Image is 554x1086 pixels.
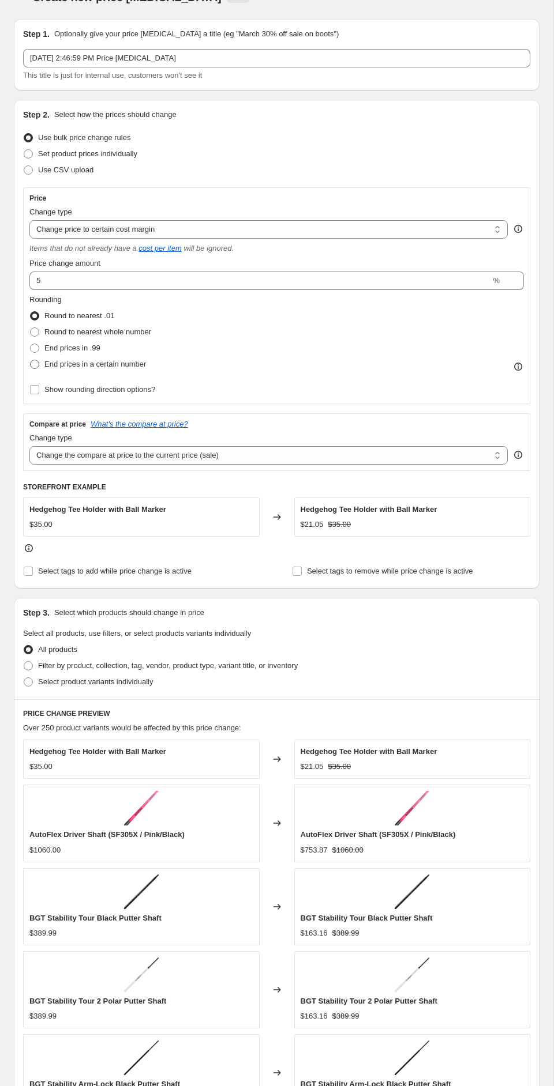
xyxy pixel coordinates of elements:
div: $389.99 [29,927,57,939]
div: $389.99 [29,1010,57,1022]
span: Select tags to add while price change is active [38,567,192,575]
strike: $35.00 [328,519,351,530]
span: This title is just for internal use, customers won't see it [23,71,202,80]
div: help [512,223,524,235]
span: Select all products, use filters, or select products variants individually [23,629,251,638]
div: $21.05 [301,761,324,772]
p: Optionally give your price [MEDICAL_DATA] a title (eg "March 30% off sale on boots") [54,28,339,40]
span: Round to nearest .01 [44,311,114,320]
img: golf-putter-shaft-BGT-Stability-Tour2Armlock_489c0883-a9f7-4c1a-8a54-1a309e2d9c11_80x.png [395,1040,429,1075]
h6: STOREFRONT EXAMPLE [23,482,530,492]
span: Hedgehog Tee Holder with Ball Marker [29,505,166,514]
p: Select which products should change in price [54,607,204,619]
div: $163.16 [301,927,328,939]
span: End prices in .99 [44,344,100,352]
span: BGT Stability Tour 2 Polar Putter Shaft [29,997,166,1005]
span: Set product prices individually [38,149,137,158]
span: % [493,276,500,285]
img: BGT-STABILITY-TOUR-2-POLAR-PUTTER-SHAFT_80x.jpg [124,957,159,992]
span: Hedgehog Tee Holder with Ball Marker [301,505,437,514]
i: will be ignored. [184,244,234,252]
span: BGT Stability Tour Black Putter Shaft [29,914,162,922]
h3: Price [29,194,46,203]
h2: Step 3. [23,607,50,619]
span: BGT Stability Tour Black Putter Shaft [301,914,433,922]
strike: $389.99 [332,927,360,939]
p: Select how the prices should change [54,109,177,120]
div: $21.05 [301,519,324,530]
span: All products [38,645,77,654]
h2: Step 1. [23,28,50,40]
span: Select product variants individually [38,677,153,686]
div: help [512,449,524,461]
div: $753.87 [301,844,328,856]
img: AutoFlex-Iron-_Black_Pink_ddc353f8-d8dc-40e3-886b-98e2e32bcc9b_80x.jpg [395,791,429,825]
span: Price change amount [29,259,100,267]
a: cost per item [138,244,181,252]
h2: Step 2. [23,109,50,120]
strike: $1060.00 [332,844,364,856]
div: $35.00 [29,761,53,772]
strike: $389.99 [332,1010,360,1022]
span: Hedgehog Tee Holder with Ball Marker [29,747,166,756]
span: Change type [29,433,72,442]
span: Filter by product, collection, tag, vendor, product type, variant title, or inventory [38,661,298,670]
span: End prices in a certain number [44,360,146,368]
div: $35.00 [29,519,53,530]
span: Select tags to remove while price change is active [307,567,473,575]
button: What's the compare at price? [91,420,188,428]
div: $163.16 [301,1010,328,1022]
span: Use bulk price change rules [38,133,130,142]
span: Hedgehog Tee Holder with Ball Marker [301,747,437,756]
span: Show rounding direction options? [44,385,155,394]
span: BGT Stability Tour 2 Polar Putter Shaft [301,997,437,1005]
h6: PRICE CHANGE PREVIEW [23,709,530,718]
span: AutoFlex Driver Shaft (SF305X / Pink/Black) [29,830,185,839]
img: golf-putter-shaft-BGT-Stability-Tour2Armlock_489c0883-a9f7-4c1a-8a54-1a309e2d9c11_80x.png [124,1040,159,1075]
i: Items that do not already have a [29,244,137,252]
input: 50 [29,271,491,290]
img: Stability_Tour_Black_1024x1024_4f44d549-cf9f-48b7-92cb-7c4a9aa41385_80x.jpg [124,874,159,909]
span: Round to nearest whole number [44,327,151,336]
span: Rounding [29,295,62,304]
div: $1060.00 [29,844,61,856]
img: AutoFlex-Iron-_Black_Pink_ddc353f8-d8dc-40e3-886b-98e2e32bcc9b_80x.jpg [124,791,159,825]
span: Change type [29,208,72,216]
strike: $35.00 [328,761,351,772]
h3: Compare at price [29,420,86,429]
img: Stability_Tour_Black_1024x1024_4f44d549-cf9f-48b7-92cb-7c4a9aa41385_80x.jpg [395,874,429,909]
input: 30% off holiday sale [23,49,530,67]
span: Over 250 product variants would be affected by this price change: [23,723,241,732]
span: Use CSV upload [38,165,93,174]
span: AutoFlex Driver Shaft (SF305X / Pink/Black) [301,830,456,839]
img: BGT-STABILITY-TOUR-2-POLAR-PUTTER-SHAFT_80x.jpg [395,957,429,992]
